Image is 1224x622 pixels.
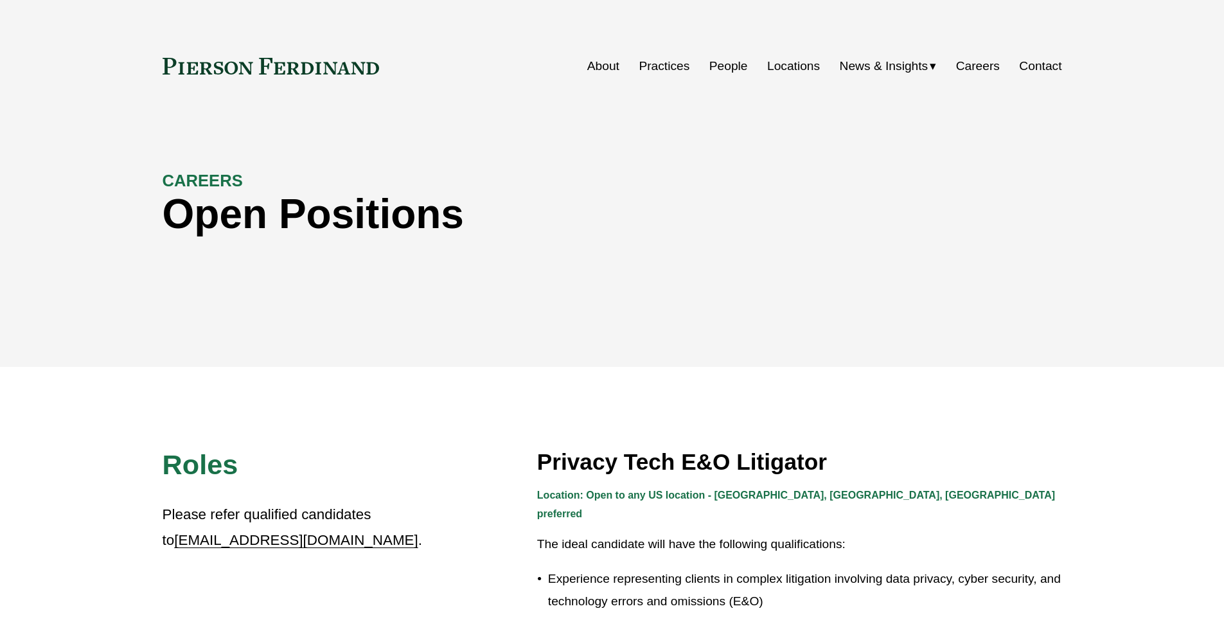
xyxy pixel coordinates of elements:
a: Locations [767,54,820,78]
a: About [587,54,619,78]
h1: Open Positions [163,191,837,238]
a: Practices [639,54,689,78]
strong: Location: Open to any US location - [GEOGRAPHIC_DATA], [GEOGRAPHIC_DATA], [GEOGRAPHIC_DATA] prefe... [537,490,1058,519]
p: Please refer qualified candidates to . [163,502,425,554]
a: [EMAIL_ADDRESS][DOMAIN_NAME] [174,532,418,548]
a: Contact [1019,54,1061,78]
h3: Privacy Tech E&O Litigator [537,448,1062,476]
strong: CAREERS [163,172,243,190]
p: Experience representing clients in complex litigation involving data privacy, cyber security, and... [548,568,1062,612]
a: Careers [956,54,1000,78]
p: The ideal candidate will have the following qualifications: [537,533,1062,556]
a: People [709,54,748,78]
a: folder dropdown [840,54,937,78]
span: Roles [163,449,238,480]
span: News & Insights [840,55,928,78]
